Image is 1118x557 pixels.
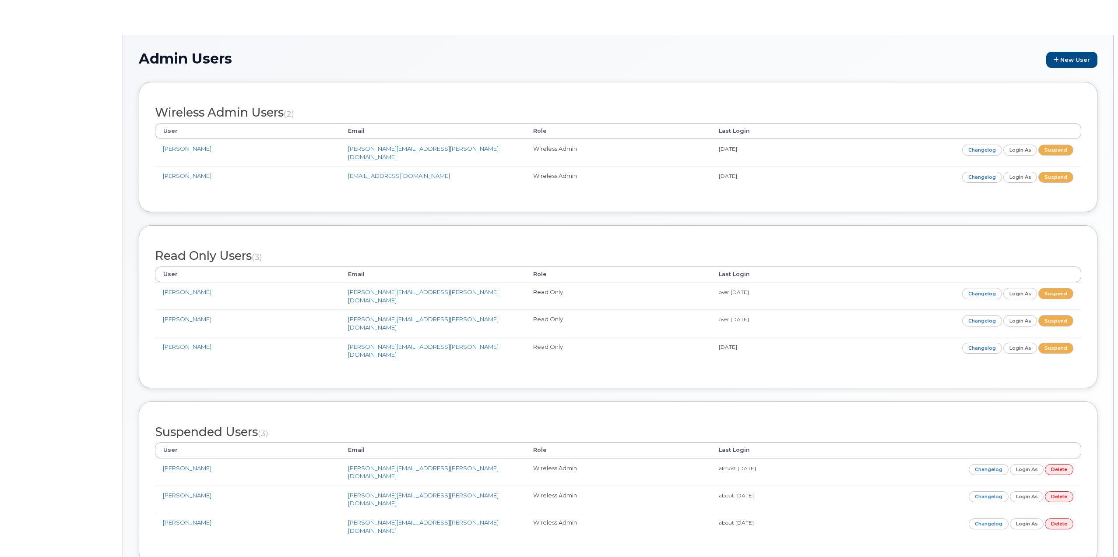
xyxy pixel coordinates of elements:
small: [DATE] [719,173,737,179]
td: Wireless Admin [525,458,710,486]
th: Role [525,123,710,139]
small: (3) [258,429,268,438]
th: User [155,266,340,282]
a: Login as [1010,464,1044,475]
a: Suspend [1038,172,1073,183]
a: [PERSON_NAME] [163,288,211,295]
h2: Suspended Users [155,426,1081,439]
a: Delete [1045,518,1073,529]
a: Changelog [969,518,1009,529]
th: Email [340,123,525,139]
a: [PERSON_NAME][EMAIL_ADDRESS][PERSON_NAME][DOMAIN_NAME] [348,465,499,480]
th: Last Login [711,123,896,139]
h1: Admin Users [139,51,1097,68]
a: [PERSON_NAME] [163,519,211,526]
a: Login as [1003,288,1037,299]
a: Suspend [1038,315,1073,326]
a: Suspend [1038,288,1073,299]
a: Delete [1045,464,1073,475]
th: Role [525,266,710,282]
a: [PERSON_NAME][EMAIL_ADDRESS][PERSON_NAME][DOMAIN_NAME] [348,519,499,534]
a: Suspend [1038,343,1073,354]
th: User [155,442,340,458]
a: [PERSON_NAME][EMAIL_ADDRESS][PERSON_NAME][DOMAIN_NAME] [348,316,499,331]
a: Delete [1045,491,1073,502]
th: Last Login [711,266,896,282]
a: [PERSON_NAME][EMAIL_ADDRESS][PERSON_NAME][DOMAIN_NAME] [348,288,499,304]
h2: Read Only Users [155,249,1081,263]
a: [PERSON_NAME][EMAIL_ADDRESS][PERSON_NAME][DOMAIN_NAME] [348,145,499,160]
a: Changelog [962,145,1002,156]
a: Login as [1003,343,1037,354]
td: Read Only [525,282,710,309]
a: [PERSON_NAME] [163,172,211,179]
a: [PERSON_NAME] [163,343,211,350]
a: Changelog [962,172,1002,183]
td: Read Only [525,337,710,364]
th: Email [340,442,525,458]
a: [PERSON_NAME] [163,145,211,152]
small: over [DATE] [719,316,749,323]
th: Email [340,266,525,282]
a: Login as [1010,491,1044,502]
td: Wireless Admin [525,166,710,188]
td: Wireless Admin [525,139,710,166]
a: [PERSON_NAME] [163,465,211,472]
td: Read Only [525,309,710,337]
a: Changelog [969,464,1009,475]
small: [DATE] [719,344,737,350]
a: Login as [1003,315,1037,326]
a: Login as [1010,518,1044,529]
small: [DATE] [719,145,737,152]
a: Changelog [969,491,1009,502]
th: Last Login [711,442,896,458]
a: Changelog [962,288,1002,299]
th: User [155,123,340,139]
td: Wireless Admin [525,513,710,540]
a: [PERSON_NAME] [163,492,211,499]
h2: Wireless Admin Users [155,106,1081,119]
a: [EMAIL_ADDRESS][DOMAIN_NAME] [348,172,450,179]
a: Changelog [962,343,1002,354]
small: almost [DATE] [719,465,756,472]
small: (3) [252,252,262,262]
th: Role [525,442,710,458]
a: Login as [1003,145,1037,156]
a: [PERSON_NAME][EMAIL_ADDRESS][PERSON_NAME][DOMAIN_NAME] [348,492,499,507]
small: about [DATE] [719,519,754,526]
a: Suspend [1038,145,1073,156]
a: [PERSON_NAME][EMAIL_ADDRESS][PERSON_NAME][DOMAIN_NAME] [348,343,499,358]
a: Changelog [962,315,1002,326]
small: over [DATE] [719,289,749,295]
a: Login as [1003,172,1037,183]
small: (2) [284,109,294,118]
a: New User [1046,52,1097,68]
td: Wireless Admin [525,486,710,513]
small: about [DATE] [719,492,754,499]
a: [PERSON_NAME] [163,316,211,323]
